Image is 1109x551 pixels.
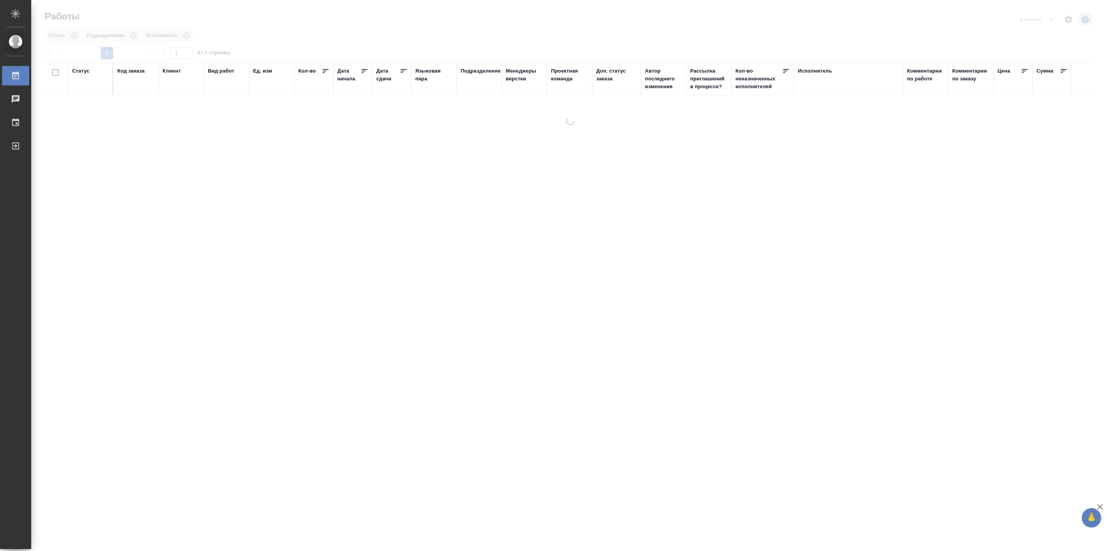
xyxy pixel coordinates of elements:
div: Автор последнего изменения [645,67,682,91]
div: Сумма [1036,67,1053,75]
div: Языковая пара [415,67,453,83]
div: Вид работ [208,67,234,75]
div: Дата сдачи [376,67,400,83]
div: Цена [997,67,1010,75]
div: Доп. статус заказа [596,67,637,83]
button: 🙏 [1082,508,1101,528]
div: Код заказа [117,67,145,75]
div: Комментарии по работе [907,67,944,83]
div: Подразделение [461,67,501,75]
span: 🙏 [1085,510,1098,526]
div: Кол-во неназначенных исполнителей [735,67,782,91]
div: Кол-во [298,67,316,75]
div: Клиент [163,67,181,75]
div: Дата начала [337,67,361,83]
div: Менеджеры верстки [506,67,543,83]
div: Ед. изм [253,67,272,75]
div: Рассылка приглашений в процессе? [690,67,728,91]
div: Проектная команда [551,67,588,83]
div: Исполнитель [798,67,832,75]
div: Статус [72,67,90,75]
div: Комментарии по заказу [952,67,990,83]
